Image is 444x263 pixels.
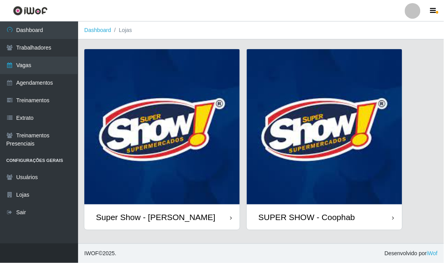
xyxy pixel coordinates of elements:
[385,249,438,258] span: Desenvolvido por
[84,249,116,258] span: © 2025 .
[427,250,438,256] a: iWof
[78,21,444,39] nav: breadcrumb
[96,212,216,222] div: Super Show - [PERSON_NAME]
[259,212,355,222] div: SUPER SHOW - Coophab
[111,26,132,34] li: Lojas
[247,49,402,230] a: SUPER SHOW - Coophab
[84,49,240,230] a: Super Show - [PERSON_NAME]
[247,49,402,204] img: cardImg
[84,49,240,204] img: cardImg
[13,6,48,16] img: CoreUI Logo
[84,250,99,256] span: IWOF
[84,27,111,33] a: Dashboard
